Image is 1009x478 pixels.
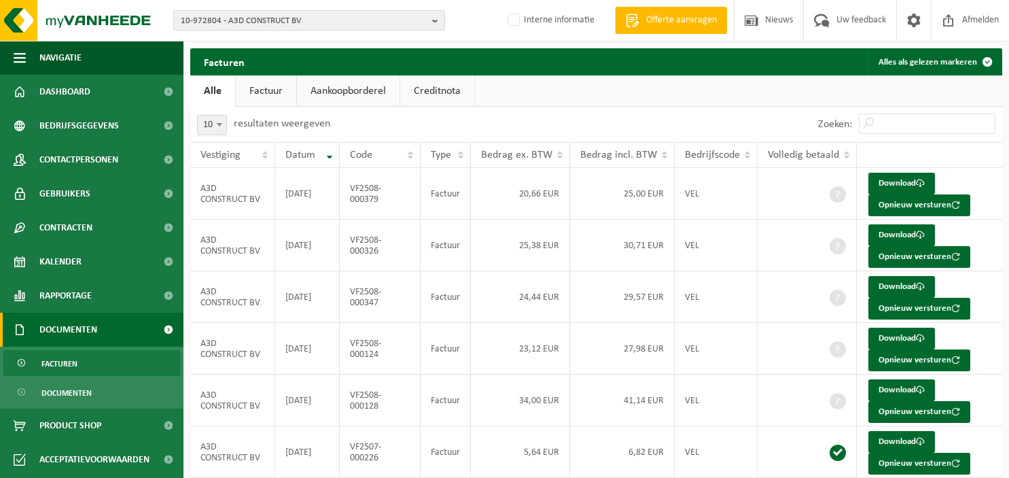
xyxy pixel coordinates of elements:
[41,380,92,406] span: Documenten
[868,276,935,298] a: Download
[39,443,149,477] span: Acceptatievoorwaarden
[41,351,77,377] span: Facturen
[675,220,758,271] td: VEL
[685,150,740,160] span: Bedrijfscode
[868,431,935,453] a: Download
[350,150,372,160] span: Code
[868,401,970,423] button: Opnieuw versturen
[39,41,82,75] span: Navigatie
[297,75,400,107] a: Aankoopborderel
[471,220,570,271] td: 25,38 EUR
[275,375,340,426] td: [DATE]
[340,323,420,375] td: VF2508-000124
[675,323,758,375] td: VEL
[39,409,101,443] span: Product Shop
[39,211,92,245] span: Contracten
[275,426,340,478] td: [DATE]
[570,220,675,271] td: 30,71 EUR
[340,426,420,478] td: VF2507-000226
[675,271,758,323] td: VEL
[340,271,420,323] td: VF2508-000347
[400,75,474,107] a: Creditnota
[198,116,226,135] span: 10
[471,426,570,478] td: 5,64 EUR
[39,177,90,211] span: Gebruikers
[675,375,758,426] td: VEL
[431,150,451,160] span: Type
[340,220,420,271] td: VF2508-000326
[236,75,296,107] a: Factuur
[570,426,675,478] td: 6,82 EUR
[39,143,118,177] span: Contactpersonen
[868,379,935,401] a: Download
[39,75,90,109] span: Dashboard
[570,375,675,426] td: 41,14 EUR
[190,323,275,375] td: A3D CONSTRUCT BV
[275,271,340,323] td: [DATE]
[421,271,471,323] td: Factuur
[868,453,970,475] button: Opnieuw versturen
[197,115,227,135] span: 10
[190,375,275,426] td: A3D CONSTRUCT BV
[340,375,420,426] td: VF2508-000128
[39,245,82,279] span: Kalender
[39,279,92,313] span: Rapportage
[570,271,675,323] td: 29,57 EUR
[275,168,340,220] td: [DATE]
[421,220,471,271] td: Factuur
[3,379,180,405] a: Documenten
[868,328,935,349] a: Download
[3,350,180,376] a: Facturen
[190,75,235,107] a: Alle
[868,349,970,371] button: Opnieuw versturen
[190,168,275,220] td: A3D CONSTRUCT BV
[580,150,657,160] span: Bedrag incl. BTW
[39,313,97,347] span: Documenten
[675,168,758,220] td: VEL
[505,10,595,31] label: Interne informatie
[868,224,935,246] a: Download
[570,168,675,220] td: 25,00 EUR
[471,168,570,220] td: 20,66 EUR
[481,150,552,160] span: Bedrag ex. BTW
[421,426,471,478] td: Factuur
[471,271,570,323] td: 24,44 EUR
[868,48,1001,75] button: Alles als gelezen markeren
[234,118,330,129] label: resultaten weergeven
[181,11,427,31] span: 10-972804 - A3D CONSTRUCT BV
[340,168,420,220] td: VF2508-000379
[190,48,258,75] h2: Facturen
[868,173,935,194] a: Download
[421,168,471,220] td: Factuur
[39,109,119,143] span: Bedrijfsgegevens
[421,323,471,375] td: Factuur
[190,426,275,478] td: A3D CONSTRUCT BV
[643,14,720,27] span: Offerte aanvragen
[190,271,275,323] td: A3D CONSTRUCT BV
[200,150,241,160] span: Vestiging
[570,323,675,375] td: 27,98 EUR
[768,150,839,160] span: Volledig betaald
[471,375,570,426] td: 34,00 EUR
[868,194,970,216] button: Opnieuw versturen
[868,246,970,268] button: Opnieuw versturen
[868,298,970,320] button: Opnieuw versturen
[818,119,852,130] label: Zoeken:
[173,10,445,31] button: 10-972804 - A3D CONSTRUCT BV
[675,426,758,478] td: VEL
[275,323,340,375] td: [DATE]
[190,220,275,271] td: A3D CONSTRUCT BV
[285,150,315,160] span: Datum
[421,375,471,426] td: Factuur
[275,220,340,271] td: [DATE]
[471,323,570,375] td: 23,12 EUR
[615,7,727,34] a: Offerte aanvragen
